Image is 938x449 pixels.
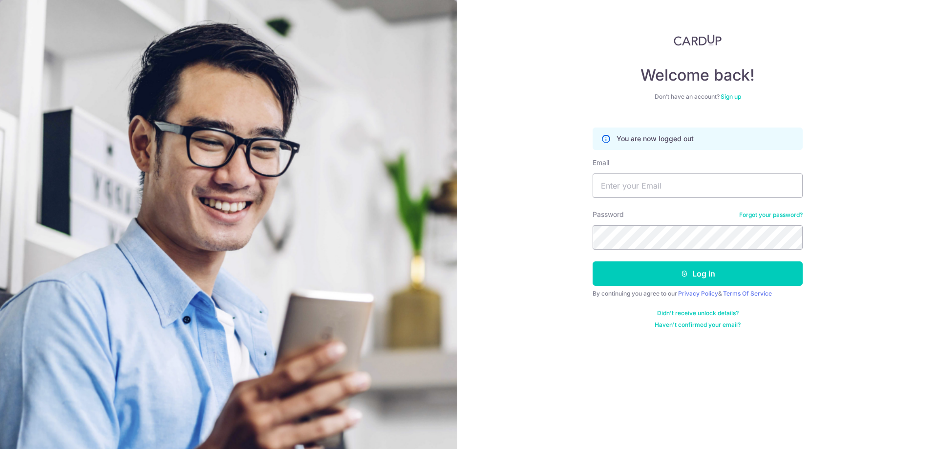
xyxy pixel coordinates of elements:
p: You are now logged out [617,134,694,144]
button: Log in [593,261,803,286]
a: Forgot your password? [739,211,803,219]
a: Didn't receive unlock details? [657,309,739,317]
div: Don’t have an account? [593,93,803,101]
a: Sign up [721,93,741,100]
a: Haven't confirmed your email? [655,321,741,329]
a: Privacy Policy [678,290,718,297]
img: CardUp Logo [674,34,722,46]
a: Terms Of Service [723,290,772,297]
label: Password [593,210,624,219]
h4: Welcome back! [593,65,803,85]
input: Enter your Email [593,173,803,198]
label: Email [593,158,609,168]
div: By continuing you agree to our & [593,290,803,298]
